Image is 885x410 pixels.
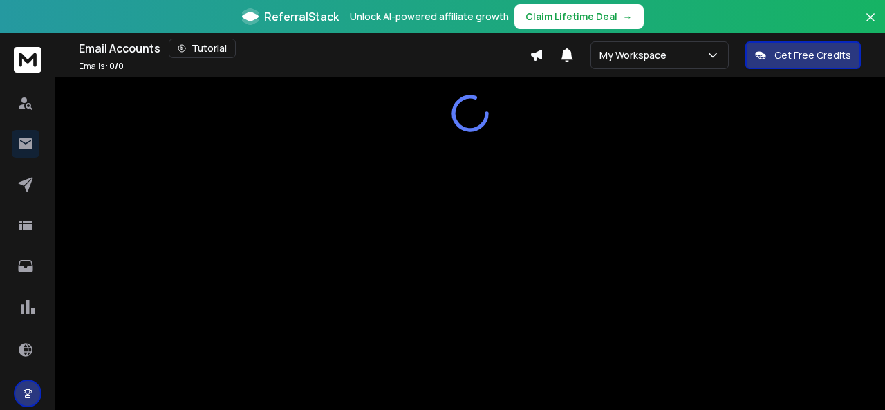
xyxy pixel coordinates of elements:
p: Get Free Credits [774,48,851,62]
span: 0 / 0 [109,60,124,72]
p: Unlock AI-powered affiliate growth [350,10,509,24]
p: My Workspace [599,48,672,62]
button: Tutorial [169,39,236,58]
button: Close banner [861,8,879,41]
div: Email Accounts [79,39,530,58]
span: → [623,10,633,24]
span: ReferralStack [264,8,339,25]
button: Claim Lifetime Deal→ [514,4,644,29]
button: Get Free Credits [745,41,861,69]
p: Emails : [79,61,124,72]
